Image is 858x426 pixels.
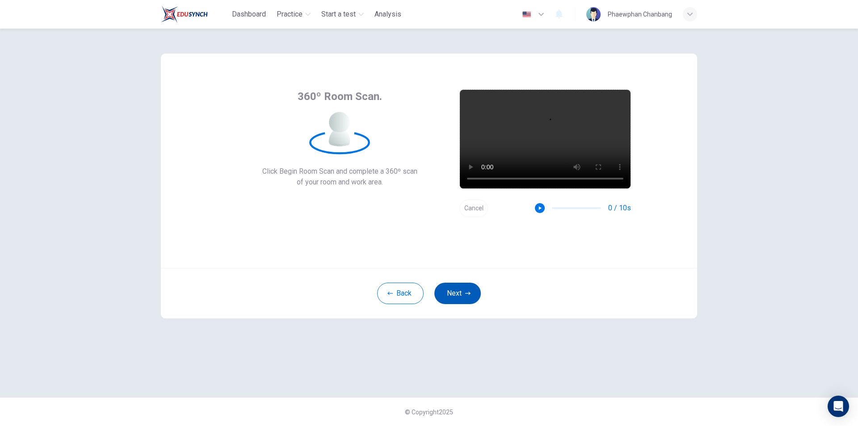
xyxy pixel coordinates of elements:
[459,200,488,217] button: Cancel
[228,6,269,22] button: Dashboard
[434,283,481,304] button: Next
[521,11,532,18] img: en
[586,7,601,21] img: Profile picture
[371,6,405,22] button: Analysis
[377,283,424,304] button: Back
[277,9,303,20] span: Practice
[161,5,228,23] a: Train Test logo
[608,203,631,213] span: 0 / 10s
[262,177,417,188] span: of your room and work area.
[298,89,382,104] span: 360º Room Scan.
[321,9,356,20] span: Start a test
[374,9,401,20] span: Analysis
[405,409,453,416] span: © Copyright 2025
[608,9,672,20] div: Phaewphan Chanbang
[232,9,266,20] span: Dashboard
[161,5,208,23] img: Train Test logo
[273,6,314,22] button: Practice
[262,166,417,177] span: Click Begin Room Scan and complete a 360º scan
[318,6,367,22] button: Start a test
[828,396,849,417] div: Open Intercom Messenger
